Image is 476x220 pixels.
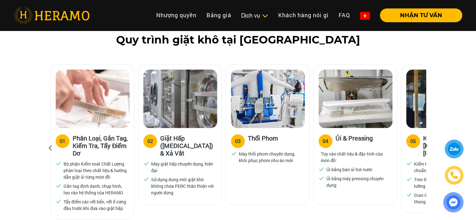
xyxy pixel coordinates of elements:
[73,134,129,157] h3: Phân Loại, Gắn Tag, Kiểm Tra, Tẩy Điểm Dơ
[410,137,416,145] div: 05
[151,176,214,196] p: Sử dụng dung môi giặt khô không chứa PERC thân thiện với người dùng
[151,8,202,22] a: Nhượng quyền
[248,134,278,147] h3: Thổi Phom
[147,137,153,145] div: 02
[56,69,130,128] img: heramo-quy-trinh-giat-hap-tieu-chuan-buoc-1
[406,176,412,182] img: checked.svg
[406,161,412,166] img: checked.svg
[56,198,61,204] img: checked.svg
[143,69,217,128] img: heramo-quy-trinh-giat-hap-tieu-chuan-buoc-2
[56,161,61,166] img: checked.svg
[445,166,463,184] a: phone-icon
[239,151,302,164] p: Máy thổi phom chuyên dụng, khôi phục phom như áo mới
[319,69,392,128] img: heramo-quy-trinh-giat-hap-tieu-chuan-buoc-4
[241,11,268,20] div: Dịch vụ
[326,175,390,188] p: Ủi bằng máy pressing chuyên dụng
[335,134,373,147] h3: Ủi & Pressing
[262,13,268,19] img: subToggleIcon
[235,137,241,145] div: 03
[323,137,328,145] div: 04
[64,161,127,180] p: Bộ phận Kiểm soát Chất Lượng phân loại theo chất liệu & hướng dẫn giặt ủi từng món đồ
[231,151,237,156] img: checked.svg
[319,175,324,181] img: checked.svg
[380,8,462,22] button: NHẬN TƯ VẤN
[64,198,127,212] p: Tẩy điểm các vết bẩn, vết ố cứng đầu trước khi đưa vào giặt hấp
[151,161,214,174] p: Máy giặt hấp chuyên dụng, hiện đại
[450,172,458,179] img: phone-icon
[143,161,149,166] img: checked.svg
[326,166,372,173] p: Ủi bằng bàn ủi hơi nước
[64,183,127,196] p: Gắn tag định danh, chụp hình, lưu vào hệ thống của HERAMO
[273,8,334,22] a: Khách hàng nói gì
[406,192,412,197] img: checked.svg
[334,8,355,22] a: FAQ
[143,176,149,182] img: checked.svg
[319,166,324,172] img: checked.svg
[375,13,462,18] a: NHẬN TƯ VẤN
[14,7,90,23] img: heramo-logo.png
[360,12,370,20] img: vn-flag.png
[321,151,390,164] p: Tùy vào chất liệu & đặc tính của món đồ:
[60,137,65,145] div: 01
[231,69,305,128] img: heramo-quy-trinh-giat-hap-tieu-chuan-buoc-3
[56,183,61,188] img: checked.svg
[160,134,217,157] h3: Giặt Hấp ([MEDICAL_DATA]) & Xả Vắt
[202,8,236,22] a: Bảng giá
[14,33,462,46] h2: Quy trình giặt khô tại [GEOGRAPHIC_DATA]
